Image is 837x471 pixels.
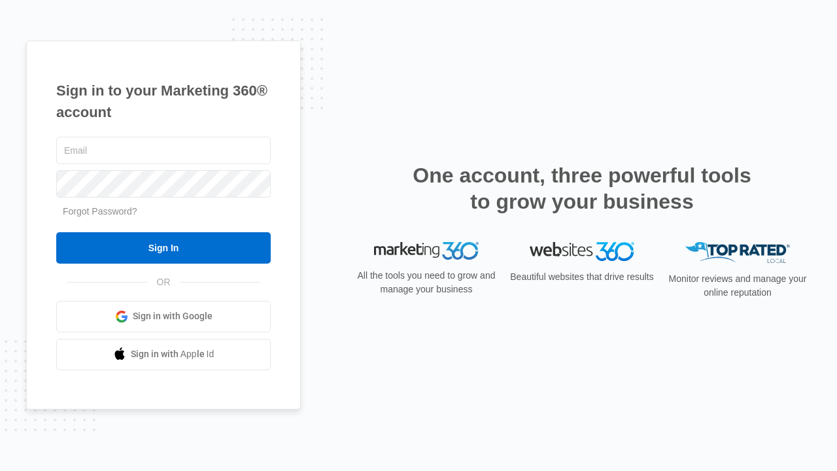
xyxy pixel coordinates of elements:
[148,275,180,289] span: OR
[56,232,271,264] input: Sign In
[56,301,271,332] a: Sign in with Google
[374,242,479,260] img: Marketing 360
[685,242,790,264] img: Top Rated Local
[56,137,271,164] input: Email
[664,272,811,300] p: Monitor reviews and manage your online reputation
[56,80,271,123] h1: Sign in to your Marketing 360® account
[353,269,500,296] p: All the tools you need to grow and manage your business
[409,162,755,215] h2: One account, three powerful tools to grow your business
[131,347,214,361] span: Sign in with Apple Id
[63,206,137,217] a: Forgot Password?
[56,339,271,370] a: Sign in with Apple Id
[133,309,213,323] span: Sign in with Google
[530,242,634,261] img: Websites 360
[509,270,655,284] p: Beautiful websites that drive results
